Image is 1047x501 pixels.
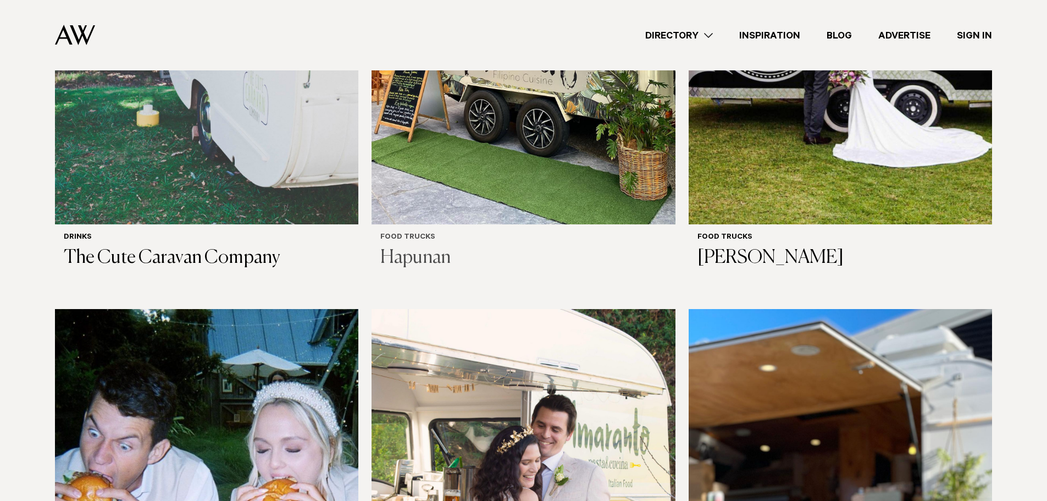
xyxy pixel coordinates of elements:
h3: The Cute Caravan Company [64,247,350,269]
a: Directory [632,28,726,43]
a: Inspiration [726,28,813,43]
a: Advertise [865,28,944,43]
h6: Food Trucks [380,233,666,243]
h3: [PERSON_NAME] [697,247,983,269]
img: Auckland Weddings Logo [55,25,95,45]
h6: Food Trucks [697,233,983,243]
h3: Hapunan [380,247,666,269]
a: Blog [813,28,865,43]
a: Sign In [944,28,1005,43]
h6: Drinks [64,233,350,243]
